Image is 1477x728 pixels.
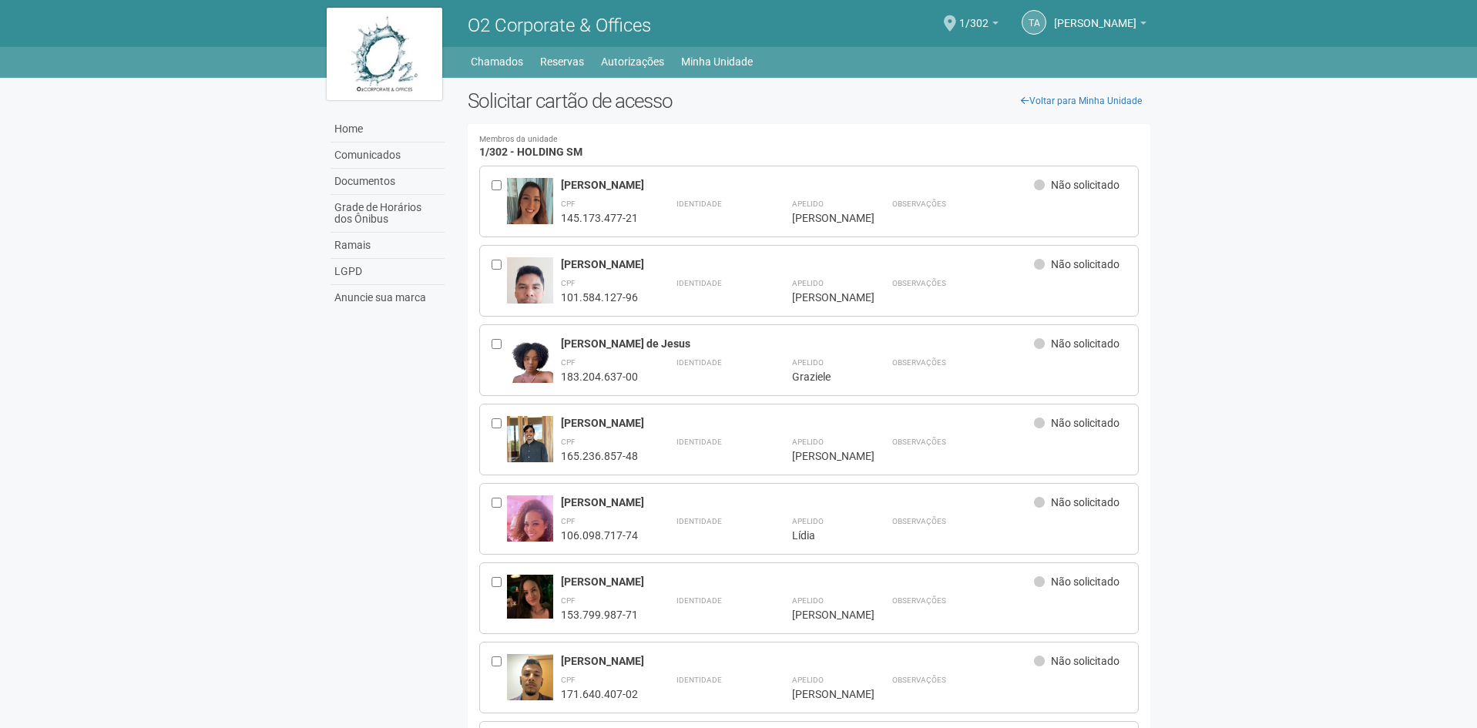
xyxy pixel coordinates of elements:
span: 1/302 [959,2,989,29]
a: Comunicados [331,143,445,169]
span: Não solicitado [1051,179,1119,191]
a: Anuncie sua marca [331,285,445,310]
strong: CPF [561,596,576,605]
a: LGPD [331,259,445,285]
span: Não solicitado [1051,655,1119,667]
a: Voltar para Minha Unidade [1012,89,1150,112]
div: [PERSON_NAME] [792,449,854,463]
div: 165.236.857-48 [561,449,638,463]
strong: Identidade [676,200,722,208]
span: Thamiris Abdala [1054,2,1136,29]
div: [PERSON_NAME] [792,290,854,304]
img: user.jpg [507,416,553,478]
strong: Observações [892,200,946,208]
a: 1/302 [959,19,999,32]
div: [PERSON_NAME] [561,575,1035,589]
div: 101.584.127-96 [561,290,638,304]
div: [PERSON_NAME] [792,211,854,225]
h4: 1/302 - HOLDING SM [479,136,1140,158]
span: Não solicitado [1051,417,1119,429]
strong: Observações [892,438,946,446]
strong: Observações [892,358,946,367]
img: user.jpg [507,654,553,716]
a: Minha Unidade [681,51,753,72]
strong: Apelido [792,596,824,605]
strong: Observações [892,517,946,525]
div: [PERSON_NAME] [792,687,854,701]
span: Não solicitado [1051,575,1119,588]
div: [PERSON_NAME] [561,416,1035,430]
strong: CPF [561,358,576,367]
strong: Identidade [676,438,722,446]
strong: Observações [892,596,946,605]
div: 171.640.407-02 [561,687,638,701]
a: TA [1022,10,1046,35]
div: 106.098.717-74 [561,528,638,542]
div: [PERSON_NAME] [792,608,854,622]
span: Não solicitado [1051,496,1119,508]
a: [PERSON_NAME] [1054,19,1146,32]
a: Documentos [331,169,445,195]
div: Lídia [792,528,854,542]
div: [PERSON_NAME] [561,654,1035,668]
div: [PERSON_NAME] [561,178,1035,192]
a: Ramais [331,233,445,259]
strong: CPF [561,517,576,525]
div: [PERSON_NAME] de Jesus [561,337,1035,351]
strong: Apelido [792,200,824,208]
img: user.jpg [507,257,553,344]
h2: Solicitar cartão de acesso [468,89,1151,112]
img: user.jpg [507,495,553,578]
a: Grade de Horários dos Ônibus [331,195,445,233]
img: user.jpg [507,575,553,618]
strong: Apelido [792,438,824,446]
strong: Apelido [792,676,824,684]
strong: Identidade [676,676,722,684]
img: user.jpg [507,178,553,235]
strong: CPF [561,279,576,287]
strong: Identidade [676,596,722,605]
span: O2 Corporate & Offices [468,15,651,36]
strong: Apelido [792,358,824,367]
strong: CPF [561,676,576,684]
a: Autorizações [601,51,664,72]
div: Graziele [792,370,854,384]
strong: Observações [892,676,946,684]
div: [PERSON_NAME] [561,495,1035,509]
div: 153.799.987-71 [561,608,638,622]
img: user.jpg [507,337,553,404]
div: [PERSON_NAME] [561,257,1035,271]
span: Não solicitado [1051,258,1119,270]
strong: Apelido [792,517,824,525]
a: Home [331,116,445,143]
strong: CPF [561,438,576,446]
a: Chamados [471,51,523,72]
a: Reservas [540,51,584,72]
strong: Identidade [676,279,722,287]
strong: Apelido [792,279,824,287]
strong: Observações [892,279,946,287]
small: Membros da unidade [479,136,1140,144]
div: 145.173.477-21 [561,211,638,225]
img: logo.jpg [327,8,442,100]
strong: CPF [561,200,576,208]
strong: Identidade [676,358,722,367]
strong: Identidade [676,517,722,525]
div: 183.204.637-00 [561,370,638,384]
span: Não solicitado [1051,337,1119,350]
